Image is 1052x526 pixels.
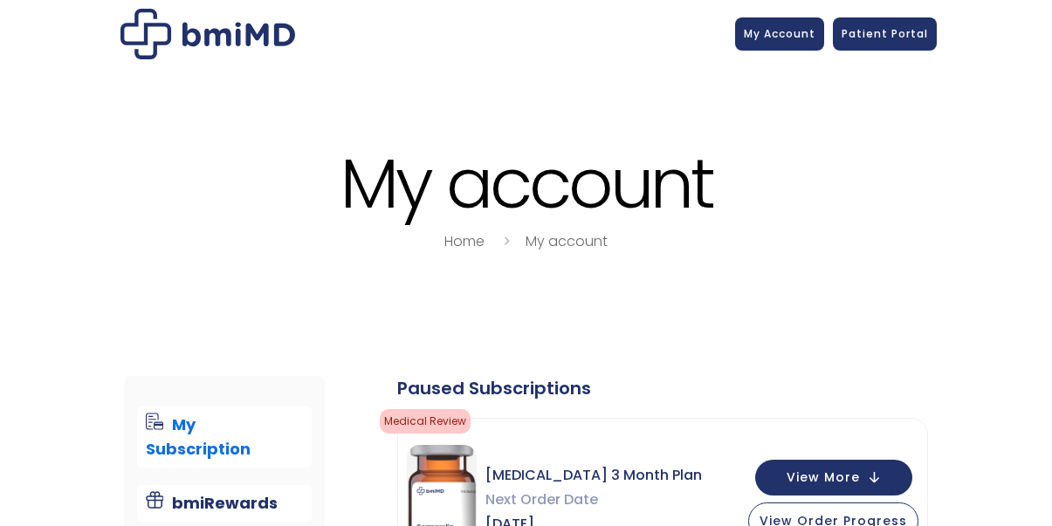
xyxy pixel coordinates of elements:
[755,460,912,495] button: View More
[380,409,471,434] span: Medical Review
[120,9,295,59] img: My account
[526,231,608,251] a: My account
[137,485,312,522] a: bmiRewards
[735,17,824,51] a: My Account
[787,472,860,483] span: View More
[137,406,312,468] a: My Subscription
[842,26,928,41] span: Patient Portal
[497,231,516,251] i: breadcrumbs separator
[116,147,937,221] h1: My account
[744,26,815,41] span: My Account
[485,463,702,488] span: [MEDICAL_DATA] 3 Month Plan
[397,376,928,400] div: Paused Subscriptions
[444,231,485,251] a: Home
[833,17,937,51] a: Patient Portal
[485,488,702,512] span: Next Order Date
